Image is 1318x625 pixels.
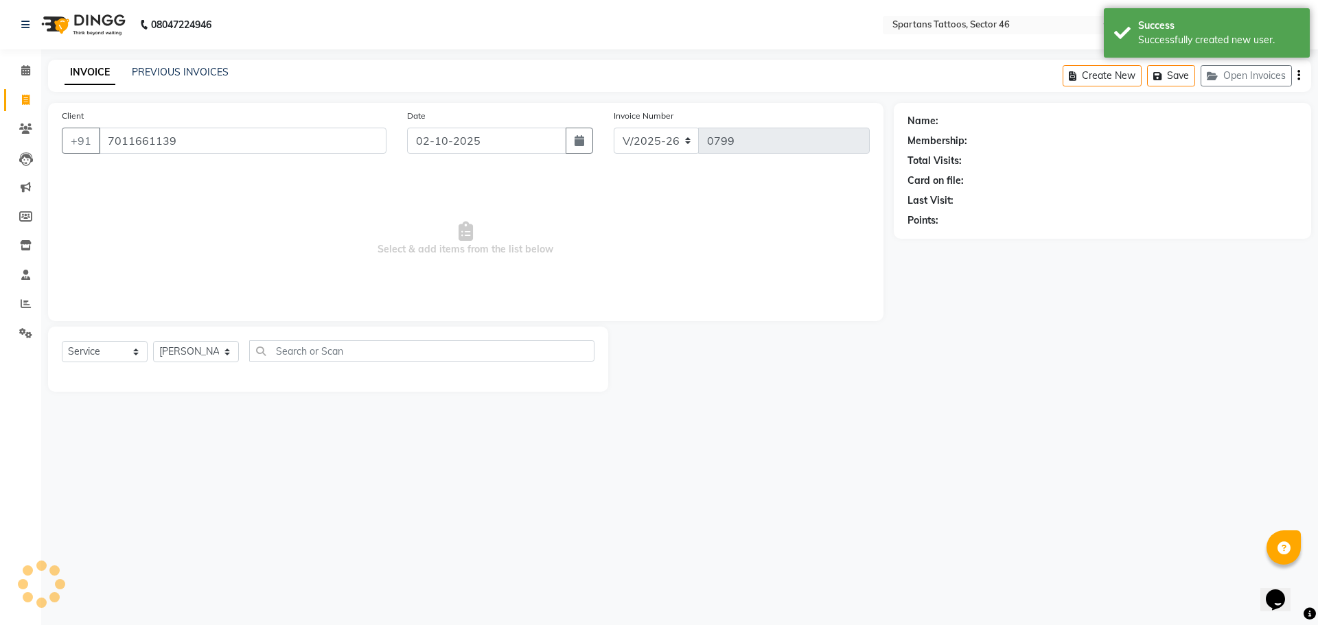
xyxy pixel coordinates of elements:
[1138,33,1299,47] div: Successfully created new user.
[249,340,594,362] input: Search or Scan
[35,5,129,44] img: logo
[132,66,229,78] a: PREVIOUS INVOICES
[907,114,938,128] div: Name:
[62,110,84,122] label: Client
[1201,65,1292,86] button: Open Invoices
[907,154,962,168] div: Total Visits:
[62,170,870,307] span: Select & add items from the list below
[1147,65,1195,86] button: Save
[1260,570,1304,611] iframe: chat widget
[65,60,115,85] a: INVOICE
[407,110,426,122] label: Date
[151,5,211,44] b: 08047224946
[614,110,673,122] label: Invoice Number
[907,213,938,228] div: Points:
[907,134,967,148] div: Membership:
[907,193,953,208] div: Last Visit:
[907,174,964,188] div: Card on file:
[99,128,386,154] input: Search by Name/Mobile/Email/Code
[1063,65,1142,86] button: Create New
[1138,19,1299,33] div: Success
[62,128,100,154] button: +91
